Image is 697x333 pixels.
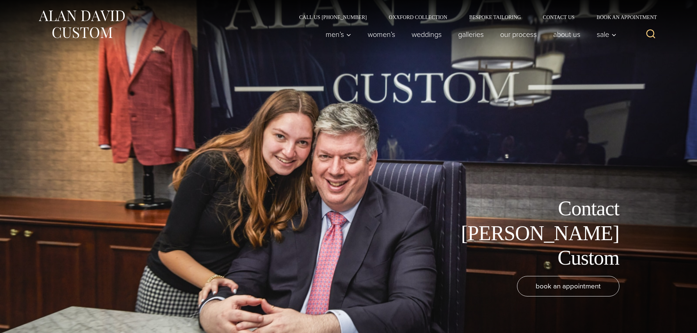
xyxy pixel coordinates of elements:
span: book an appointment [536,281,601,291]
img: Alan David Custom [38,8,125,41]
a: Bespoke Tailoring [458,15,532,20]
nav: Primary Navigation [317,27,620,42]
a: About Us [545,27,588,42]
a: book an appointment [517,276,619,296]
a: Our Process [492,27,545,42]
a: Oxxford Collection [378,15,458,20]
a: weddings [403,27,450,42]
a: Book an Appointment [585,15,659,20]
h1: Contact [PERSON_NAME] Custom [455,196,619,270]
a: Galleries [450,27,492,42]
a: Call Us [PHONE_NUMBER] [288,15,378,20]
button: View Search Form [642,26,660,43]
nav: Secondary Navigation [288,15,660,20]
span: Men’s [326,31,351,38]
a: Contact Us [532,15,586,20]
a: Women’s [359,27,403,42]
span: Sale [597,31,617,38]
